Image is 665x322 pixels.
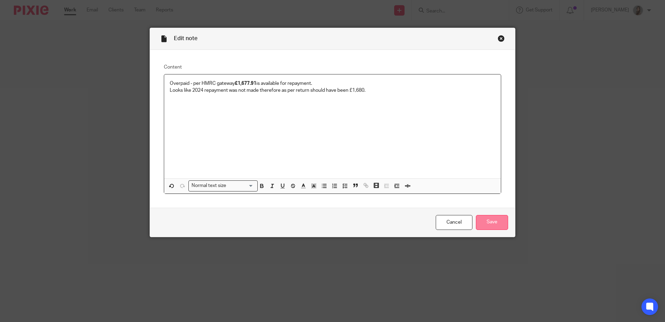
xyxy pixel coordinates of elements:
a: Cancel [436,215,472,230]
span: Normal text size [190,182,228,189]
label: Content [164,64,501,71]
div: Close this dialog window [498,35,505,42]
span: Edit note [174,36,197,41]
p: Looks like 2024 repayment was not made therefore as per return should have been £1,680. [170,87,495,94]
input: Save [476,215,508,230]
input: Search for option [229,182,254,189]
div: Search for option [188,180,258,191]
p: Overpaid - per HMRC gateway is available for repayment. [170,80,495,87]
strong: £1,677.91 [235,81,256,86]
